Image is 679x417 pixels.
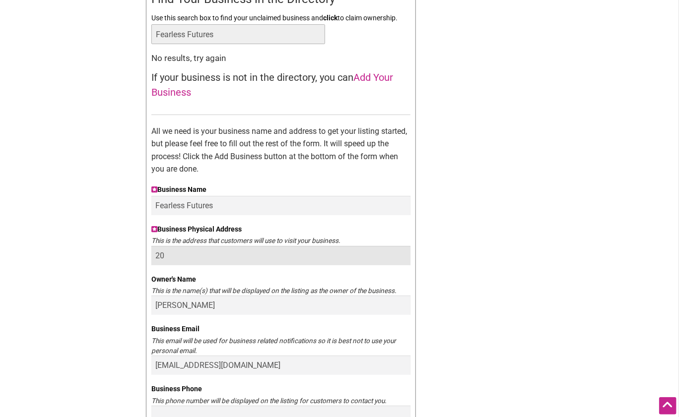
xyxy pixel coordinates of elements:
[151,65,410,105] summary: If your business is not in the directory, you canAdd Your Business
[323,14,338,22] b: click
[151,183,410,196] label: Business Name
[151,71,393,98] span: Add Your Business
[151,383,410,395] label: Business Phone
[151,273,410,286] label: Owner's Name
[151,286,410,296] div: This is the name(s) that will be displayed on the listing as the owner of the business.
[151,125,410,176] p: All we need is your business name and address to get your listing started, but please feel free t...
[151,223,410,236] label: Business Physical Address
[151,336,410,356] div: This email will be used for business related notifications so it is best not to use your personal...
[151,246,410,265] input: start typing the address...
[151,52,405,65] div: No results, try again
[659,397,677,415] div: Scroll Back to Top
[151,12,410,24] label: Use this search box to find your unclaimed business and to claim ownership.
[151,236,410,245] div: This is the address that customers will use to visit your business.
[151,24,325,44] input: Business name search
[151,323,410,335] label: Business Email
[151,396,410,406] div: This phone number will be displayed on the listing for customers to contact you.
